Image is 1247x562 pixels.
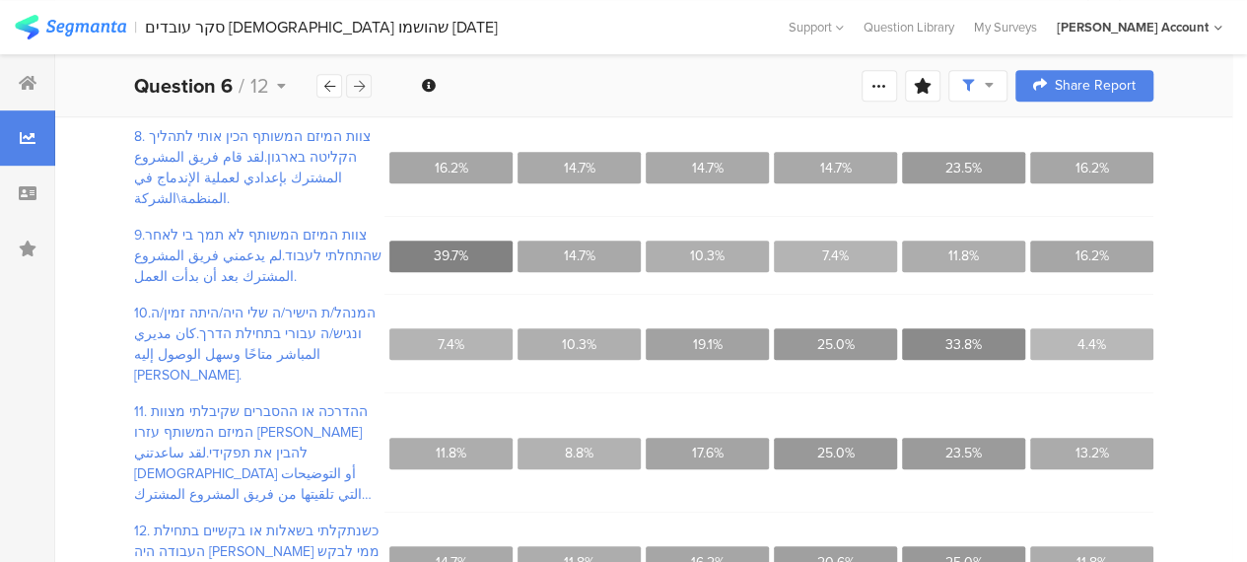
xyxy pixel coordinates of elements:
[964,18,1047,36] a: My Surveys
[948,246,979,266] span: 11.8%
[1075,443,1109,463] span: 13.2%
[789,12,844,42] div: Support
[250,71,269,101] span: 12
[817,443,855,463] span: 25.0%
[820,158,852,178] span: 14.7%
[436,443,466,463] span: 11.8%
[692,443,724,463] span: 17.6%
[134,126,382,209] span: 8. צוות המיזם המשותף הכין אותי לתהליך הקליטה בארגון.لقد قام فريق المشروع المشترك بإعدادي لعملية ا...
[1057,18,1209,36] div: [PERSON_NAME] Account
[134,16,137,38] div: |
[817,334,855,355] span: 25.0%
[564,158,595,178] span: 14.7%
[1075,246,1109,266] span: 16.2%
[945,334,982,355] span: 33.8%
[1077,334,1106,355] span: 4.4%
[438,334,464,355] span: 7.4%
[562,334,596,355] span: 10.3%
[145,18,498,36] div: סקר עובדים [DEMOGRAPHIC_DATA] שהושמו [DATE]
[134,225,382,287] span: 9.צוות המיזם המשותף לא תמך בי לאחר שהתחלתי לעבוד.لم يدعمني فريق المشروع المشترك بعد أن بدأت العمل.
[945,443,982,463] span: 23.5%
[690,246,725,266] span: 10.3%
[692,158,724,178] span: 14.7%
[134,303,382,386] span: 10.המנהל/ת הישיר/ה שלי היה/היתה זמין/ה ונגיש/ה עבורי בתחילת הדרך.كان مديري المباشر متاحًا وسهل ال...
[1075,158,1109,178] span: 16.2%
[822,246,849,266] span: 7.4%
[134,401,382,505] span: 11. ההדרכה או ההסברים שקיבלתי מצוות המיזם המשותף עזרו [PERSON_NAME] להבין את תפקידי.لقد ساعدتني [...
[434,246,468,266] span: 39.7%
[564,246,595,266] span: 14.7%
[945,158,982,178] span: 23.5%
[435,158,468,178] span: 16.2%
[565,443,593,463] span: 8.8%
[15,15,126,39] img: segmanta logo
[134,71,233,101] b: Question 6
[1055,79,1136,93] span: Share Report
[854,18,964,36] a: Question Library
[693,334,723,355] span: 19.1%
[239,71,244,101] span: /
